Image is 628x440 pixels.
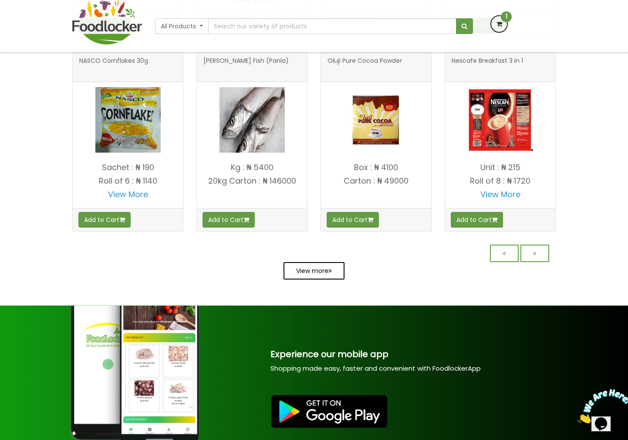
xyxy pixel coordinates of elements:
[468,87,533,153] img: Nescafe Breakfast 3 in 1
[270,394,389,429] img: Foodlocker Mobile
[445,177,555,185] p: Roll of 8 : ₦ 1720
[79,58,148,75] span: NASCO Cornflakes 30g
[501,11,512,22] span: 1
[574,385,628,427] iframe: chat widget
[73,177,183,185] p: Roll of 6 : ₦ 1140
[451,212,503,228] button: Add to Cart
[208,18,456,34] input: Search our variety of products
[203,212,255,228] button: Add to Cart
[3,3,57,38] img: Chat attention grabber
[73,163,183,172] p: Sachet : ₦ 190
[492,217,497,223] i: Add to cart
[480,189,520,200] a: View More
[197,177,307,185] p: 20kg Carton : ₦ 146000
[344,87,409,153] img: Oluji Pure Cocoa Powder
[3,3,7,11] span: 1
[270,364,608,373] p: Shopping made easy, faster and convenient with FoodlockerApp
[327,212,379,228] button: Add to Cart
[197,163,307,172] p: Kg : ₦ 5400
[108,189,148,200] a: View More
[203,58,289,75] span: [PERSON_NAME] Fish (Panla)
[119,217,125,223] i: Add to cart
[321,163,431,172] p: Box : ₦ 4100
[155,18,209,34] button: All Products
[95,87,161,153] img: NASCO Cornflakes 30g
[328,58,402,75] span: Oluji Pure Cocoa Powder
[270,349,608,359] h3: Experience our mobile app
[368,217,373,223] i: Add to cart
[445,163,555,172] p: Unit : ₦ 215
[321,177,431,185] p: Carton : ₦ 49000
[219,87,285,153] img: Hake Fish (Panla)
[452,58,523,75] span: Nescafe Breakfast 3 in 1
[243,217,249,223] i: Add to cart
[284,262,344,280] a: View more
[78,212,131,228] button: Add to Cart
